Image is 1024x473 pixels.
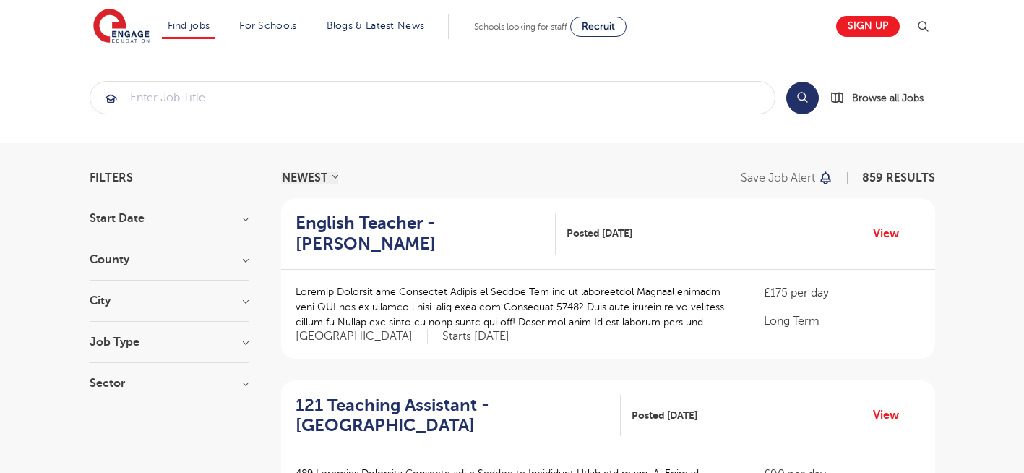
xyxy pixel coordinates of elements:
p: £175 per day [764,284,920,302]
span: Posted [DATE] [567,226,632,241]
span: [GEOGRAPHIC_DATA] [296,329,428,344]
span: Browse all Jobs [852,90,924,106]
a: Recruit [570,17,627,37]
h3: Job Type [90,336,249,348]
h3: Sector [90,378,249,389]
p: Starts [DATE] [442,329,509,344]
img: Engage Education [93,9,150,45]
a: Sign up [836,16,900,37]
h2: English Teacher - [PERSON_NAME] [296,213,545,255]
a: View [873,406,910,425]
span: Recruit [582,21,615,32]
span: Schools looking for staff [474,22,567,32]
p: Save job alert [741,172,815,184]
h3: City [90,295,249,307]
a: Find jobs [168,20,210,31]
p: Loremip Dolorsit ame Consectet Adipis el Seddoe Tem inc ut laboreetdol Magnaal enimadm veni QUI n... [296,284,736,330]
a: English Teacher - [PERSON_NAME] [296,213,556,255]
h3: County [90,254,249,265]
a: Blogs & Latest News [327,20,425,31]
span: 859 RESULTS [862,171,935,184]
h2: 121 Teaching Assistant - [GEOGRAPHIC_DATA] [296,395,610,437]
a: Browse all Jobs [830,90,935,106]
a: View [873,224,910,243]
div: Submit [90,81,775,114]
a: 121 Teaching Assistant - [GEOGRAPHIC_DATA] [296,395,621,437]
span: Posted [DATE] [632,408,697,423]
h3: Start Date [90,213,249,224]
a: For Schools [239,20,296,31]
button: Search [786,82,819,114]
button: Save job alert [741,172,834,184]
input: Submit [90,82,775,114]
span: Filters [90,172,133,184]
p: Long Term [764,312,920,330]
